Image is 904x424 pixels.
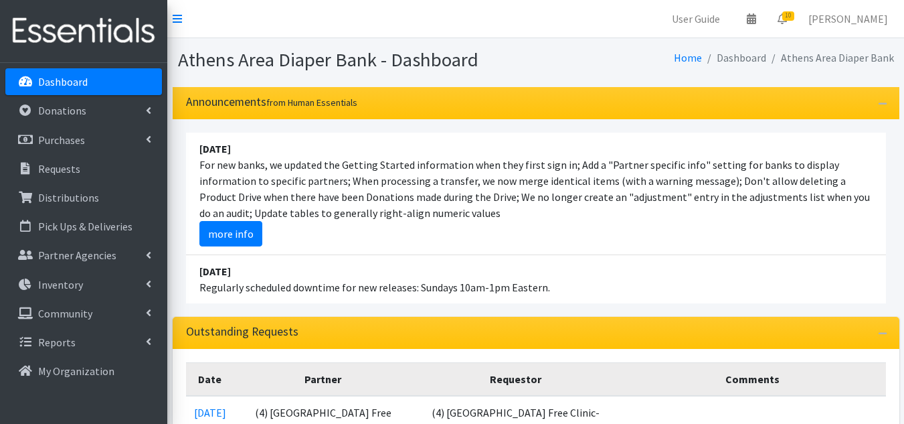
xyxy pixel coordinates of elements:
a: My Organization [5,358,162,384]
p: My Organization [38,364,114,378]
p: Distributions [38,191,99,204]
a: Inventory [5,271,162,298]
h1: Athens Area Diaper Bank - Dashboard [178,48,531,72]
strong: [DATE] [199,265,231,278]
p: Purchases [38,133,85,147]
h3: Outstanding Requests [186,325,298,339]
p: Pick Ups & Deliveries [38,220,132,233]
a: more info [199,221,262,246]
li: Athens Area Diaper Bank [766,48,894,68]
li: Dashboard [702,48,766,68]
th: Requestor [412,362,620,396]
img: HumanEssentials [5,9,162,54]
a: Home [674,51,702,64]
a: User Guide [661,5,731,32]
p: Reports [38,336,76,349]
a: Distributions [5,184,162,211]
a: [DATE] [194,406,226,419]
strong: [DATE] [199,142,231,155]
li: For new banks, we updated the Getting Started information when they first sign in; Add a "Partner... [186,133,886,255]
p: Inventory [38,278,83,291]
p: Partner Agencies [38,249,116,262]
p: Donations [38,104,86,117]
a: Dashboard [5,68,162,95]
a: Pick Ups & Deliveries [5,213,162,240]
a: Reports [5,329,162,356]
a: Partner Agencies [5,242,162,269]
a: Requests [5,155,162,182]
th: Date [186,362,234,396]
a: Donations [5,97,162,124]
h3: Announcements [186,95,357,109]
a: Community [5,300,162,327]
p: Requests [38,162,80,175]
li: Regularly scheduled downtime for new releases: Sundays 10am-1pm Eastern. [186,255,886,303]
a: Purchases [5,127,162,153]
p: Dashboard [38,75,88,88]
th: Partner [234,362,413,396]
small: from Human Essentials [266,96,357,109]
a: [PERSON_NAME] [798,5,899,32]
span: 10 [782,11,794,21]
a: 10 [767,5,798,32]
th: Comments [620,362,886,396]
p: Community [38,307,92,320]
